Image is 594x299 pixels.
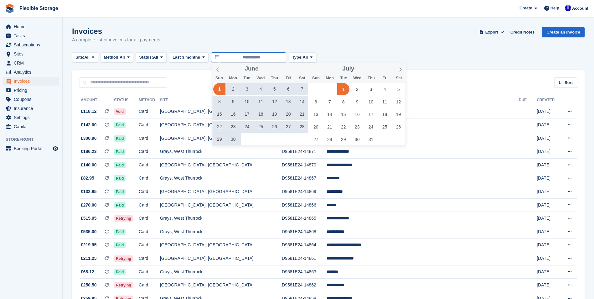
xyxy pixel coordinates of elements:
span: July 30, 2025 [351,133,363,145]
span: June 4, 2025 [255,83,267,95]
th: Due [519,95,537,105]
td: [DATE] [537,265,560,279]
td: D9581E24-14867 [282,172,327,185]
span: Method: [104,54,120,60]
span: July 23, 2025 [351,121,363,133]
span: Tue [240,76,254,80]
span: July 22, 2025 [337,121,349,133]
td: Card [139,198,160,212]
span: Sat [392,76,406,80]
span: July 25, 2025 [379,121,391,133]
span: June 23, 2025 [227,121,239,133]
a: menu [3,22,59,31]
span: Retrying [114,215,133,222]
span: Invoices [14,77,51,86]
span: July 6, 2025 [310,96,322,108]
td: [DATE] [537,198,560,212]
span: Status: [139,54,153,60]
span: £140.00 [81,162,97,168]
td: D9581E24-14869 [282,185,327,199]
td: [DATE] [537,225,560,239]
button: Status: All [136,52,166,63]
span: June 12, 2025 [268,96,281,108]
span: Void [114,108,126,115]
span: June 15, 2025 [213,108,225,120]
p: A complete list of invoices for all payments [72,36,160,44]
span: Capital [14,122,51,131]
span: June 9, 2025 [227,96,239,108]
td: D9581E24-14864 [282,239,327,252]
th: Method [139,95,160,105]
span: Type: [292,54,303,60]
span: July 3, 2025 [365,83,377,95]
span: June 3, 2025 [241,83,253,95]
span: July 26, 2025 [392,121,405,133]
span: July 11, 2025 [379,96,391,108]
td: D9581E24-14870 [282,159,327,172]
span: Mon [323,76,337,80]
td: Grays, West Thurrock [160,172,282,185]
span: July 16, 2025 [351,108,363,120]
td: [GEOGRAPHIC_DATA], [GEOGRAPHIC_DATA] [160,198,282,212]
span: June 20, 2025 [282,108,294,120]
span: Retrying [114,282,133,288]
span: Wed [254,76,267,80]
span: Sites [14,50,51,58]
span: All [303,54,308,60]
td: D9581E24-14871 [282,145,327,159]
span: June 21, 2025 [296,108,308,120]
th: Created [537,95,560,105]
span: July [343,66,354,72]
a: menu [3,68,59,76]
span: July 29, 2025 [337,133,349,145]
span: June 17, 2025 [241,108,253,120]
span: July 18, 2025 [379,108,391,120]
td: Card [139,105,160,118]
th: Amount [80,95,114,105]
td: [DATE] [537,159,560,172]
td: [DATE] [537,239,560,252]
span: Paid [114,202,126,208]
span: July 15, 2025 [337,108,349,120]
span: July 1, 2025 [337,83,349,95]
span: Thu [364,76,378,80]
td: [DATE] [537,185,560,199]
span: Sort [565,80,573,86]
span: Wed [350,76,364,80]
span: Paid [114,269,126,275]
span: £515.95 [81,215,97,222]
span: June 18, 2025 [255,108,267,120]
span: Sat [295,76,309,80]
span: June 30, 2025 [227,133,239,145]
span: July 14, 2025 [323,108,336,120]
span: Storefront [6,136,62,143]
span: June 26, 2025 [268,121,281,133]
td: [DATE] [537,252,560,265]
a: Credit Notes [508,27,537,37]
button: Site: All [72,52,98,63]
span: Settings [14,113,51,122]
span: Analytics [14,68,51,76]
td: Card [139,225,160,239]
td: D9581E24-14861 [282,252,327,265]
td: [DATE] [537,132,560,145]
span: June 7, 2025 [296,83,308,95]
span: July 13, 2025 [310,108,322,120]
span: Sun [309,76,323,80]
a: menu [3,50,59,58]
span: Paid [114,149,126,155]
span: June 13, 2025 [282,96,294,108]
a: menu [3,31,59,40]
span: July 19, 2025 [392,108,405,120]
td: [GEOGRAPHIC_DATA], [GEOGRAPHIC_DATA] [160,118,282,132]
span: July 5, 2025 [392,83,405,95]
td: [GEOGRAPHIC_DATA], [GEOGRAPHIC_DATA] [160,159,282,172]
span: June 5, 2025 [268,83,281,95]
td: Grays, West Thurrock [160,145,282,159]
span: July 28, 2025 [323,133,336,145]
span: All [84,54,90,60]
a: Preview store [52,145,59,152]
span: Fri [282,76,295,80]
span: June [245,66,258,72]
td: [GEOGRAPHIC_DATA], [GEOGRAPHIC_DATA] [160,239,282,252]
